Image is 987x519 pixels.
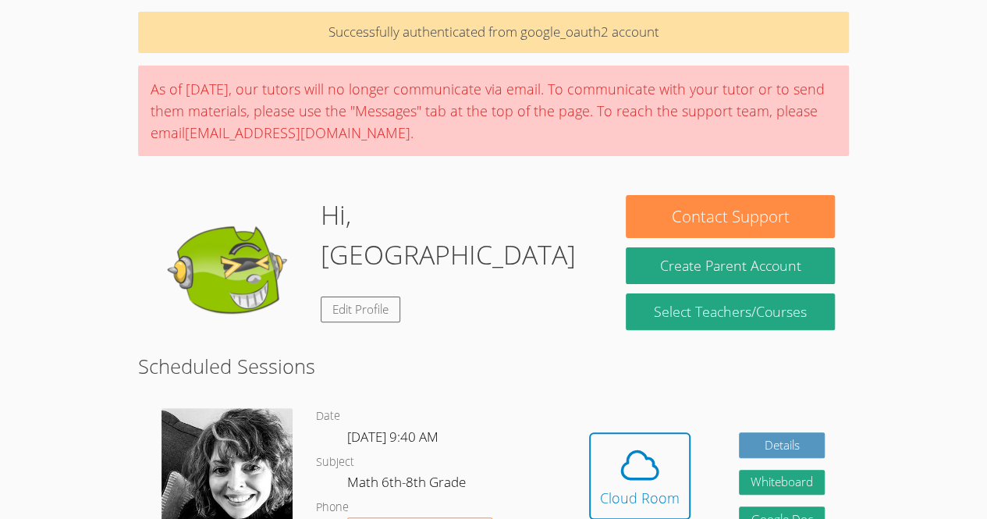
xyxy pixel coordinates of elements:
[321,195,598,275] h1: Hi, [GEOGRAPHIC_DATA]
[739,432,825,458] a: Details
[347,471,469,498] dd: Math 6th-8th Grade
[626,195,834,238] button: Contact Support
[152,195,308,351] img: default.png
[316,498,349,517] dt: Phone
[626,247,834,284] button: Create Parent Account
[138,351,849,381] h2: Scheduled Sessions
[316,453,354,472] dt: Subject
[138,66,849,156] div: As of [DATE], our tutors will no longer communicate via email. To communicate with your tutor or ...
[138,12,849,53] p: Successfully authenticated from google_oauth2 account
[321,297,400,322] a: Edit Profile
[347,428,438,446] span: [DATE] 9:40 AM
[600,487,680,509] div: Cloud Room
[626,293,834,330] a: Select Teachers/Courses
[739,470,825,496] button: Whiteboard
[316,407,340,426] dt: Date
